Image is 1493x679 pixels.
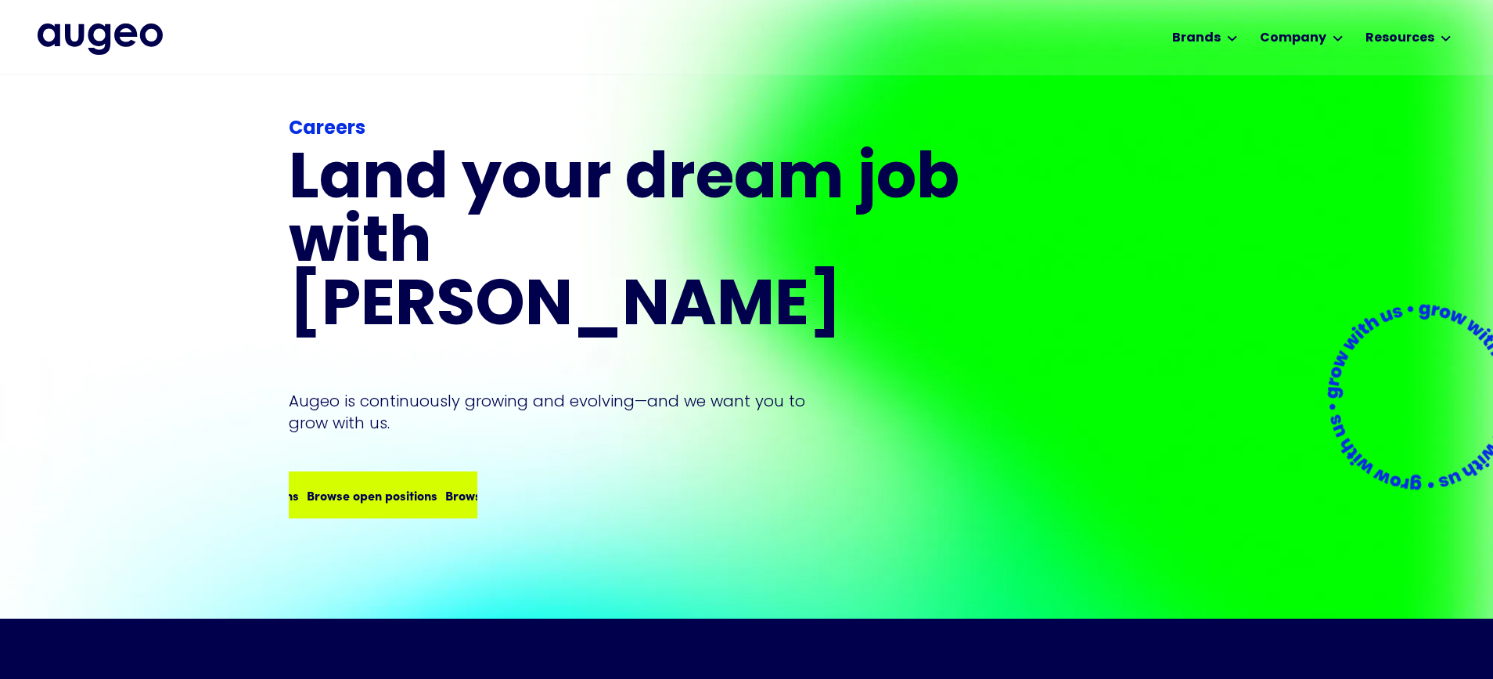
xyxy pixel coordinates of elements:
div: Brands [1172,29,1221,48]
div: Browse open positions [445,486,576,504]
p: Augeo is continuously growing and evolving—and we want you to grow with us. [289,390,827,434]
a: Browse open positionsBrowse open positionsBrowse open positions [289,471,477,518]
div: Resources [1365,29,1434,48]
img: Augeo's full logo in midnight blue. [38,23,163,55]
a: home [38,23,163,55]
strong: Careers [289,120,365,139]
div: Company [1260,29,1326,48]
h1: Land your dream job﻿ with [PERSON_NAME] [289,150,965,340]
div: Browse open positions [307,486,437,504]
